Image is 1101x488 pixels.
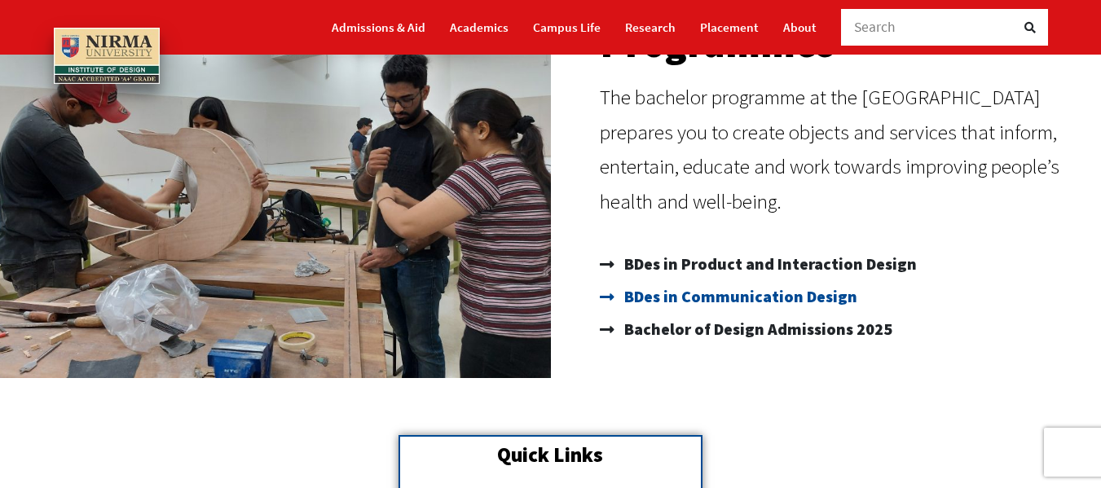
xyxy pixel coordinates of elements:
[600,313,1086,345] a: Bachelor of Design Admissions 2025
[700,13,759,42] a: Placement
[332,13,425,42] a: Admissions & Aid
[600,248,1086,280] a: BDes in Product and Interaction Design
[600,80,1086,218] p: The bachelor programme at the [GEOGRAPHIC_DATA] prepares you to create objects and services that ...
[408,445,693,465] h2: Quick Links
[620,248,917,280] span: BDes in Product and Interaction Design
[450,13,509,42] a: Academics
[854,18,896,36] span: Search
[783,13,817,42] a: About
[600,280,1086,313] a: BDes in Communication Design
[620,313,892,345] span: Bachelor of Design Admissions 2025
[620,280,857,313] span: BDes in Communication Design
[54,28,160,84] img: main_logo
[533,13,601,42] a: Campus Life
[625,13,676,42] a: Research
